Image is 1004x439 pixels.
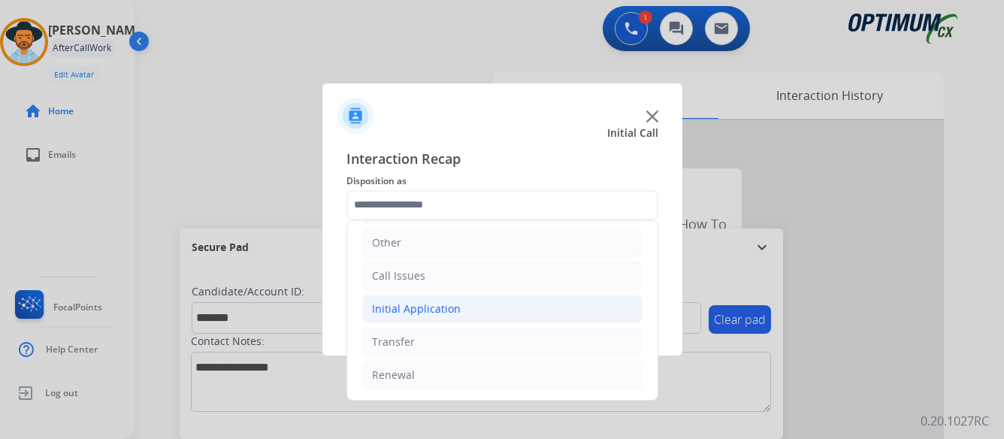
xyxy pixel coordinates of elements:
[372,301,461,316] div: Initial Application
[921,412,989,430] p: 0.20.1027RC
[337,98,373,134] img: contactIcon
[372,235,401,250] div: Other
[372,268,425,283] div: Call Issues
[607,126,658,141] span: Initial Call
[346,172,658,190] span: Disposition as
[372,335,415,350] div: Transfer
[346,148,658,172] span: Interaction Recap
[372,368,415,383] div: Renewal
